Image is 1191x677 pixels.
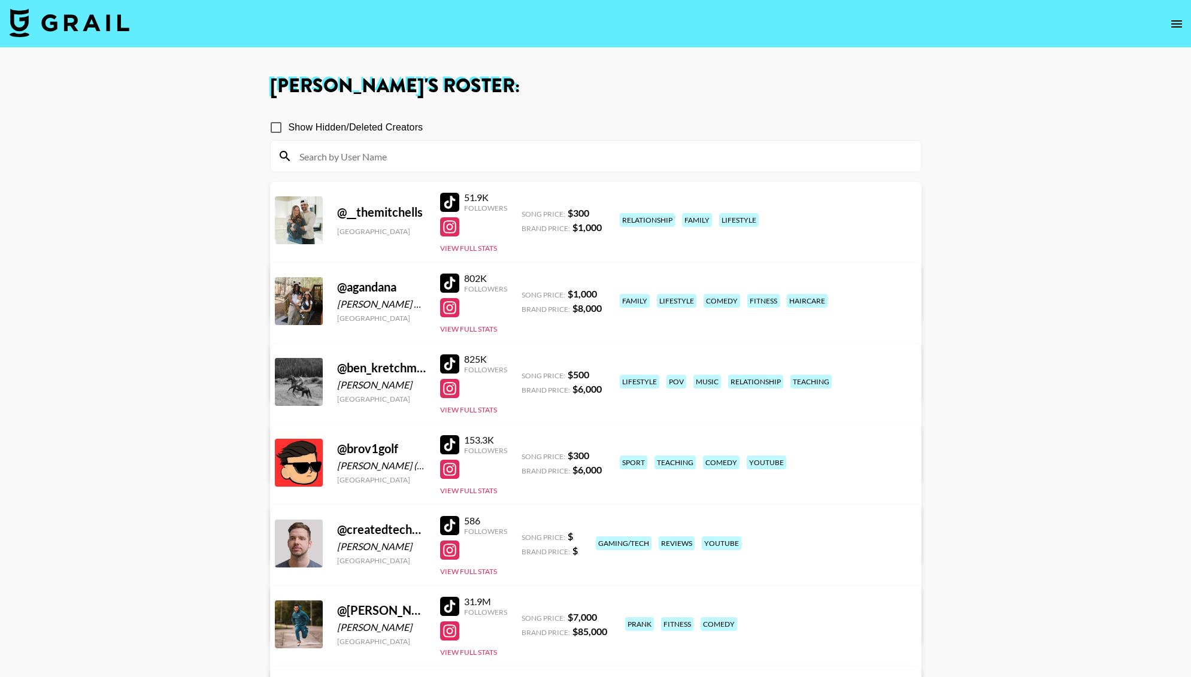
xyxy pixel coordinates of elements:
div: @ __themitchells [337,205,426,220]
div: fitness [747,294,780,308]
strong: $ 1,000 [572,221,602,233]
strong: $ 6,000 [572,383,602,394]
span: Brand Price: [522,305,570,314]
strong: $ 300 [568,450,589,461]
div: sport [620,456,647,469]
button: open drawer [1165,12,1189,36]
div: teaching [654,456,696,469]
div: 31.9M [464,596,507,608]
div: Followers [464,608,507,617]
div: lifestyle [620,375,659,388]
div: [GEOGRAPHIC_DATA] [337,394,426,403]
div: family [682,213,712,227]
div: reviews [659,536,695,550]
div: [PERSON_NAME] & [PERSON_NAME] [337,298,426,310]
h1: [PERSON_NAME] 's Roster: [270,77,922,96]
span: Brand Price: [522,385,570,394]
button: View Full Stats [440,244,497,253]
span: Brand Price: [522,466,570,475]
div: [GEOGRAPHIC_DATA] [337,475,426,484]
div: @ brov1golf [337,441,426,456]
div: @ ben_kretchman [337,360,426,375]
strong: $ 85,000 [572,626,607,637]
span: Brand Price: [522,628,570,637]
span: Brand Price: [522,547,570,556]
strong: $ 7,000 [568,611,597,623]
div: @ createdtechofficial [337,522,426,537]
div: family [620,294,650,308]
div: [PERSON_NAME] [337,621,426,633]
button: View Full Stats [440,486,497,495]
strong: $ 300 [568,207,589,218]
strong: $ 8,000 [572,302,602,314]
strong: $ 500 [568,369,589,380]
div: gaming/tech [596,536,651,550]
button: View Full Stats [440,324,497,333]
div: Followers [464,365,507,374]
span: Song Price: [522,290,565,299]
span: Song Price: [522,210,565,218]
div: @ agandana [337,280,426,295]
button: View Full Stats [440,648,497,657]
div: [PERSON_NAME] [337,541,426,552]
div: youtube [747,456,786,469]
span: Song Price: [522,533,565,542]
span: Brand Price: [522,224,570,233]
div: relationship [620,213,675,227]
div: comedy [703,456,740,469]
button: View Full Stats [440,405,497,414]
button: View Full Stats [440,567,497,576]
div: pov [666,375,686,388]
div: comedy [701,617,737,631]
div: lifestyle [719,213,759,227]
strong: $ [572,545,578,556]
div: music [693,375,721,388]
div: Followers [464,446,507,455]
div: @ [PERSON_NAME].[PERSON_NAME] [337,603,426,618]
div: Followers [464,204,507,212]
div: relationship [728,375,783,388]
div: [GEOGRAPHIC_DATA] [337,556,426,565]
strong: $ 6,000 [572,464,602,475]
div: 153.3K [464,434,507,446]
div: lifestyle [657,294,696,308]
div: 586 [464,515,507,527]
div: haircare [787,294,828,308]
div: 825K [464,353,507,365]
strong: $ [568,530,573,542]
div: [PERSON_NAME] ([PERSON_NAME]) [337,460,426,472]
div: [GEOGRAPHIC_DATA] [337,227,426,236]
span: Song Price: [522,371,565,380]
div: 51.9K [464,192,507,204]
div: Followers [464,284,507,293]
span: Song Price: [522,452,565,461]
div: comedy [704,294,740,308]
div: [PERSON_NAME] [337,379,426,391]
div: teaching [790,375,832,388]
span: Song Price: [522,614,565,623]
div: youtube [702,536,741,550]
div: [GEOGRAPHIC_DATA] [337,314,426,323]
img: Grail Talent [10,8,129,37]
div: fitness [661,617,693,631]
input: Search by User Name [292,147,914,166]
div: [GEOGRAPHIC_DATA] [337,637,426,646]
div: Followers [464,527,507,536]
span: Show Hidden/Deleted Creators [289,120,423,135]
div: 802K [464,272,507,284]
strong: $ 1,000 [568,288,597,299]
div: prank [625,617,654,631]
